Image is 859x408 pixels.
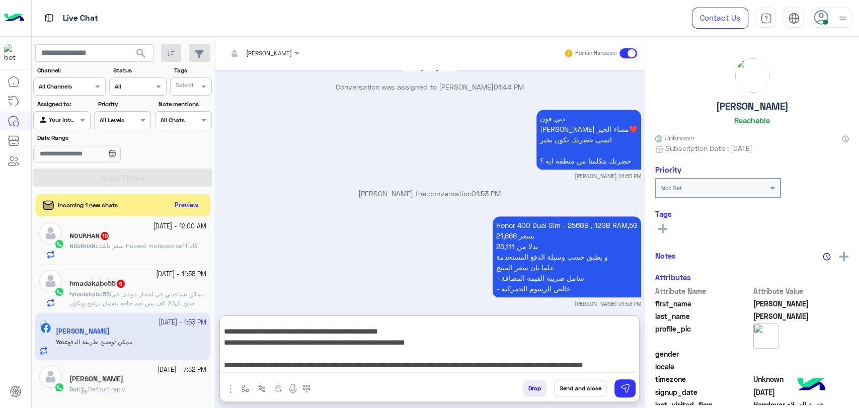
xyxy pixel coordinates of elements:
span: locale [655,361,751,372]
label: Tags [174,66,211,75]
small: [PERSON_NAME] 01:53 PM [575,172,641,180]
span: 01:53 PM [472,189,501,198]
img: tab [43,12,55,24]
button: Drop [523,380,546,397]
label: Priority [98,100,150,109]
img: WhatsApp [54,239,64,249]
span: 10 [101,232,109,240]
img: send voice note [287,383,299,395]
img: defaultAdmin.png [39,270,62,292]
button: create order [270,380,287,396]
p: Live Chat [63,12,98,25]
h5: hmadakabo55 [69,279,126,288]
span: timezone [655,374,751,384]
img: send message [620,383,630,393]
span: Bot [69,385,79,393]
h5: عمرو شلبي [69,375,123,383]
b: : [69,385,81,393]
a: Contact Us [692,8,748,29]
label: Channel: [37,66,105,75]
span: gender [655,349,751,359]
img: WhatsApp [54,287,64,297]
span: 2025-10-03T20:57:34.018Z [753,387,849,397]
span: Attribute Value [753,286,849,296]
span: last_name [655,311,751,321]
img: hulul-logo.png [794,368,829,403]
small: [DATE] - 11:58 PM [156,270,206,279]
span: hmadakabo55 [69,290,110,298]
span: null [753,361,849,372]
span: 01:44 PM [494,83,524,91]
span: ممكن تساعدني في اختيار موبايل في حدود ال20 الف بس اهم حاجه يتحمل برامج ويكون سريع ميتاثرش بالسخون... [69,290,204,316]
h6: Priority [655,165,681,174]
label: Status [113,66,165,75]
b: : [69,242,97,250]
img: WhatsApp [54,382,64,392]
h5: ɴᴏᴜʀʜᴀɴ [69,231,110,240]
img: create order [274,384,282,392]
img: picture [735,58,769,93]
button: Apply Filters [33,169,212,187]
small: [DATE] - 12:00 AM [153,222,206,231]
img: defaultAdmin.png [39,222,62,244]
span: Subscription Date : [DATE] [665,143,752,153]
h6: Notes [655,251,676,260]
a: tab [756,8,776,29]
img: defaultAdmin.png [39,365,62,388]
span: Youssef [753,298,849,309]
img: picture [753,323,778,349]
img: send attachment [224,383,237,395]
button: select flow [237,380,254,396]
small: [DATE] - 7:32 PM [158,365,206,375]
p: 4/10/2025, 1:53 PM [493,216,641,297]
img: make a call [302,385,310,393]
img: select flow [241,384,249,392]
span: first_name [655,298,751,309]
span: 6 [117,280,125,288]
p: 4/10/2025, 1:53 PM [536,110,641,170]
span: Mahmoud [753,311,849,321]
span: ɴᴏᴜʀʜᴀɴ [69,242,96,250]
img: 1403182699927242 [4,44,22,62]
img: Logo [4,8,24,29]
p: Conversation was assigned to [PERSON_NAME] [218,81,641,92]
span: profile_pic [655,323,751,347]
small: Human Handover [575,49,617,57]
label: Date Range [37,133,150,142]
h5: [PERSON_NAME] [716,101,789,112]
img: notes [823,253,831,261]
span: [PERSON_NAME] [246,49,292,57]
img: Trigger scenario [258,384,266,392]
span: سعر تابلت Huawei matepad se11 كام [97,242,198,250]
span: signup_date [655,387,751,397]
span: Default reply [81,385,125,393]
img: add [839,252,848,261]
button: Trigger scenario [254,380,270,396]
b: Not Set [661,184,682,192]
span: search [135,47,147,59]
span: Incoming 1 new chats [58,201,118,210]
p: [PERSON_NAME] the conversation [218,188,641,199]
img: profile [836,12,849,25]
label: Assigned to: [37,100,89,109]
span: Unknown [655,132,694,143]
small: [PERSON_NAME] 01:53 PM [575,300,641,308]
div: Select [174,80,194,92]
button: Send and close [554,380,607,397]
span: Attribute Name [655,286,751,296]
h6: Reachable [734,116,770,125]
button: Preview [171,198,203,213]
label: Note mentions [159,100,210,109]
span: null [753,349,849,359]
img: tab [788,13,800,24]
h6: Attributes [655,273,691,282]
button: search [129,44,153,66]
span: Unknown [753,374,849,384]
img: tab [760,13,772,24]
h6: Tags [655,209,849,218]
b: : [69,290,111,298]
